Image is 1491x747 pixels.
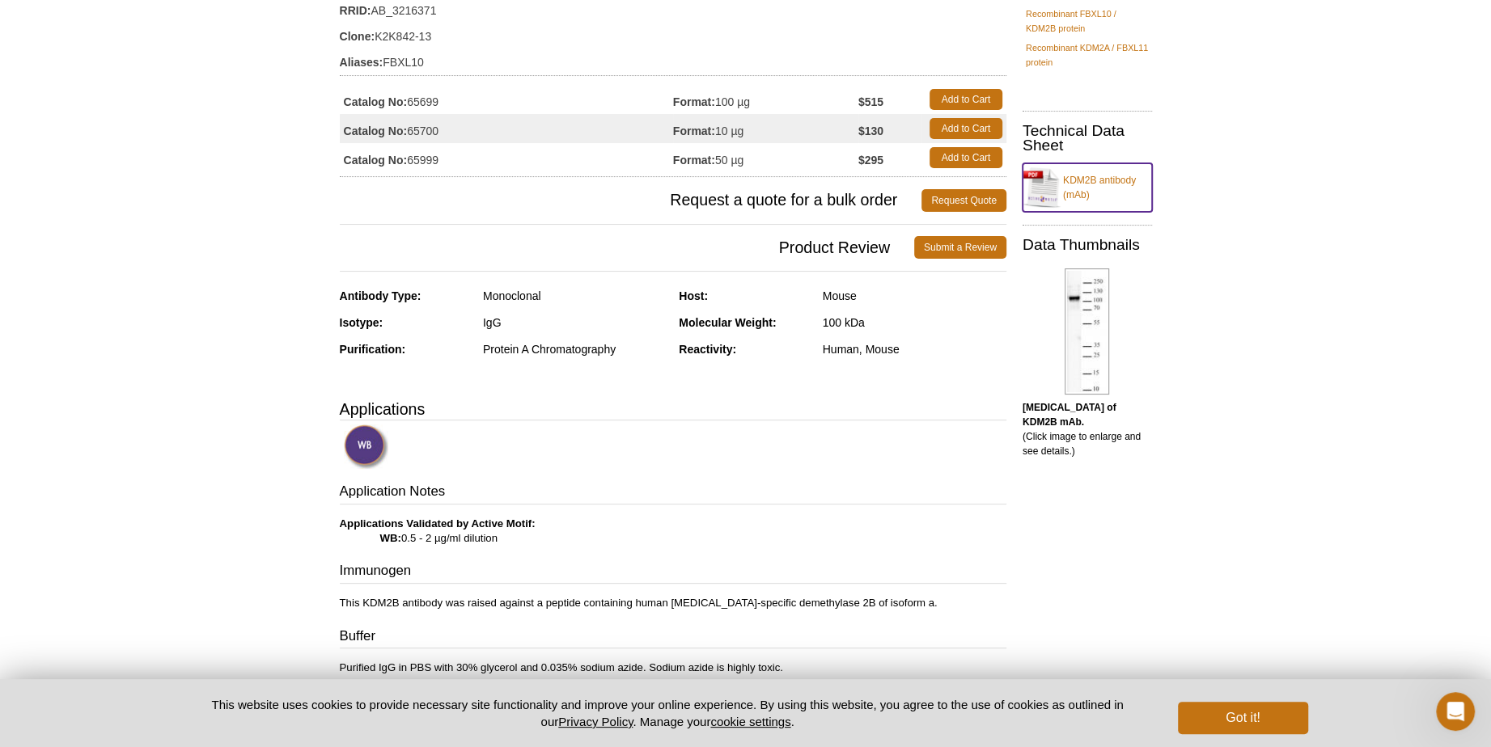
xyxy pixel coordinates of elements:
[1023,124,1152,153] h2: Technical Data Sheet
[184,696,1152,730] p: This website uses cookies to provide necessary site functionality and improve your online experie...
[679,289,708,302] strong: Host:
[673,124,715,138] strong: Format:
[340,627,1006,649] h3: Buffer
[340,482,1006,504] h3: Application Notes
[340,29,375,44] strong: Clone:
[1023,402,1116,428] b: [MEDICAL_DATA] of KDM2B mAb.
[1026,6,1149,36] a: Recombinant FBXL10 / KDM2B protein
[340,55,383,70] strong: Aliases:
[930,89,1002,110] a: Add to Cart
[344,95,408,109] strong: Catalog No:
[673,114,858,143] td: 10 µg
[340,236,914,259] span: Product Review
[1023,238,1152,252] h2: Data Thumbnails
[558,715,633,728] a: Privacy Policy
[823,315,1006,330] div: 100 kDa
[340,45,1006,71] td: FBXL10
[344,153,408,167] strong: Catalog No:
[483,315,667,330] div: IgG
[1023,163,1152,212] a: KDM2B antibody (mAb)
[344,124,408,138] strong: Catalog No:
[673,153,715,167] strong: Format:
[673,95,715,109] strong: Format:
[340,289,421,302] strong: Antibody Type:
[930,147,1002,168] a: Add to Cart
[673,85,858,114] td: 100 µg
[340,85,673,114] td: 65699
[858,124,883,138] strong: $130
[823,342,1006,357] div: Human, Mouse
[914,236,1006,259] a: Submit a Review
[340,143,673,172] td: 65999
[340,561,1006,584] h3: Immunogen
[679,316,776,329] strong: Molecular Weight:
[340,517,536,530] b: Applications Validated by Active Motif:
[673,143,858,172] td: 50 µg
[340,19,1006,45] td: K2K842-13
[1023,400,1152,458] p: (Click image to enlarge and see details.)
[483,342,667,357] div: Protein A Chromatography
[823,289,1006,303] div: Mouse
[921,189,1006,212] a: Request Quote
[340,517,1006,546] p: 0.5 - 2 µg/ml dilution
[483,289,667,303] div: Monoclonal
[340,316,383,329] strong: Isotype:
[930,118,1002,139] a: Add to Cart
[380,532,401,544] strong: WB:
[1436,692,1475,731] iframe: Intercom live chat
[340,3,371,18] strong: RRID:
[1026,40,1149,70] a: Recombinant KDM2A / FBXL11 protein
[344,424,388,469] img: Western Blot Validated
[858,153,883,167] strong: $295
[340,596,1006,610] p: This KDM2B antibody was raised against a peptide containing human [MEDICAL_DATA]-specific demethy...
[679,343,736,356] strong: Reactivity:
[1065,268,1109,395] img: KDM2B antibody (mAb) tested by Western blot.
[340,114,673,143] td: 65700
[340,397,1006,421] h3: Applications
[710,715,790,728] button: cookie settings
[340,660,1006,675] p: Purified IgG in PBS with 30% glycerol and 0.035% sodium azide. Sodium azide is highly toxic.
[340,343,406,356] strong: Purification:
[340,189,922,212] span: Request a quote for a bulk order
[1178,702,1307,734] button: Got it!
[858,95,883,109] strong: $515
